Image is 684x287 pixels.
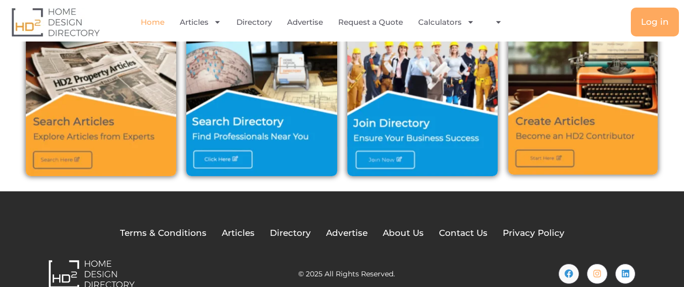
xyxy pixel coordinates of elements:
span: Log in [641,18,669,26]
nav: Menu [140,11,510,34]
a: Directory [236,11,272,34]
a: Request a Quote [338,11,403,34]
a: Articles [180,11,221,34]
a: Calculators [418,11,474,34]
a: Directory [270,227,311,240]
a: Advertise [287,11,323,34]
a: Privacy Policy [503,227,565,240]
a: About Us [383,227,424,240]
a: Advertise [326,227,368,240]
a: Contact Us [439,227,488,240]
a: Home [141,11,165,34]
a: Articles [222,227,255,240]
a: Terms & Conditions [120,227,207,240]
h2: © 2025 All Rights Reserved. [298,270,395,277]
a: Log in [631,8,679,36]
